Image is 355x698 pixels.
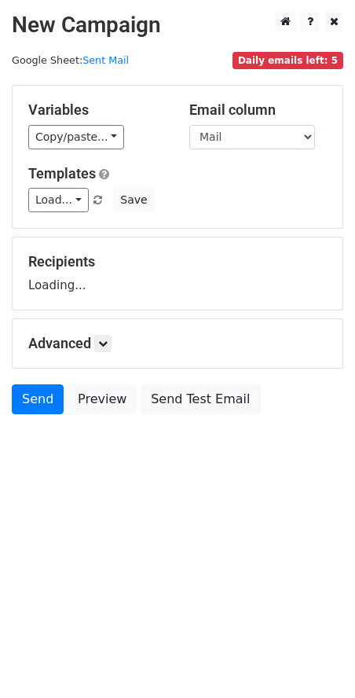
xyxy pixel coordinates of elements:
[28,125,124,149] a: Copy/paste...
[82,54,129,66] a: Sent Mail
[28,188,89,212] a: Load...
[232,52,343,69] span: Daily emails left: 5
[68,384,137,414] a: Preview
[189,101,327,119] h5: Email column
[12,12,343,39] h2: New Campaign
[28,335,327,352] h5: Advanced
[28,165,96,182] a: Templates
[141,384,260,414] a: Send Test Email
[28,253,327,294] div: Loading...
[28,101,166,119] h5: Variables
[113,188,154,212] button: Save
[28,253,327,270] h5: Recipients
[12,54,129,66] small: Google Sheet:
[232,54,343,66] a: Daily emails left: 5
[12,384,64,414] a: Send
